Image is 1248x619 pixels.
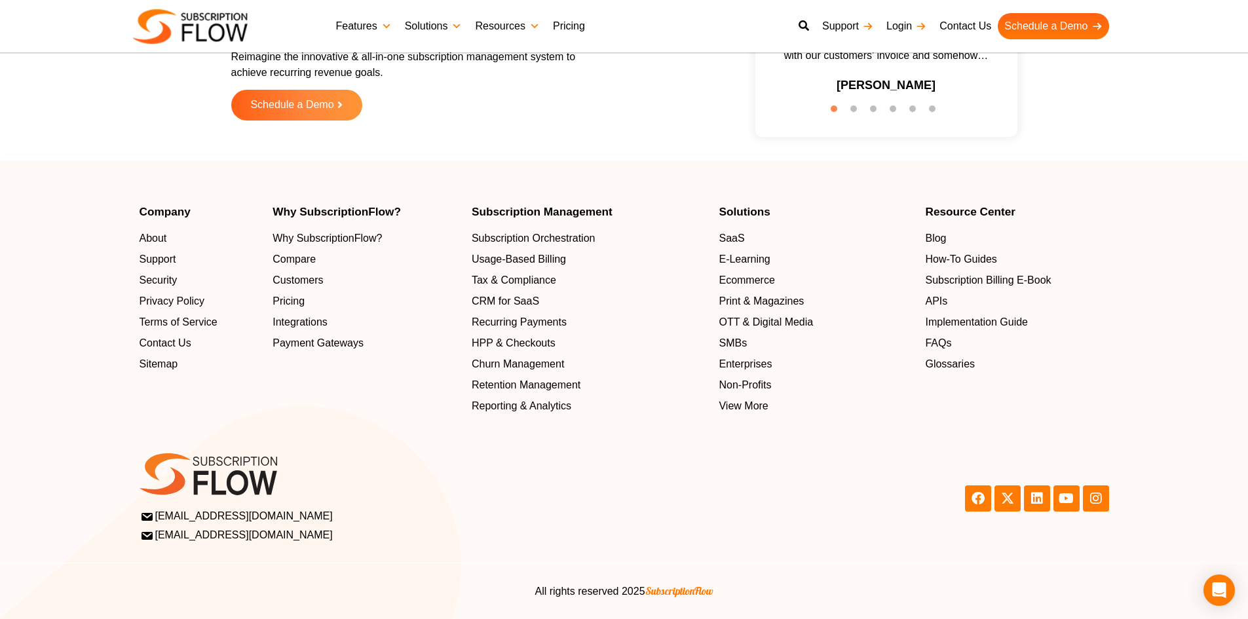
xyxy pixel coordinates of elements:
span: View More [719,398,768,414]
a: Implementation Guide [925,314,1108,330]
span: Subscription Orchestration [472,231,596,246]
a: Why SubscriptionFlow? [273,231,459,246]
a: About [140,231,260,246]
span: Ecommerce [719,272,774,288]
span: Contact Us [140,335,191,351]
span: [EMAIL_ADDRESS][DOMAIN_NAME] [142,527,333,543]
span: Glossaries [925,356,975,372]
a: Non-Profits [719,377,912,393]
span: Non-Profits [719,377,771,393]
h4: Company [140,206,260,217]
a: Support [140,252,260,267]
button: 4 of 6 [890,105,903,119]
a: Contact Us [933,13,998,39]
span: How-To Guides [925,252,996,267]
h4: Why SubscriptionFlow? [273,206,459,217]
a: Resources [468,13,546,39]
a: Enterprises [719,356,912,372]
button: 3 of 6 [870,105,883,119]
a: Privacy Policy [140,293,260,309]
a: Subscription Billing E-Book [925,272,1108,288]
span: [EMAIL_ADDRESS][DOMAIN_NAME] [142,508,333,524]
span: Compare [273,252,316,267]
a: Features [330,13,398,39]
div: Open Intercom Messenger [1203,574,1235,606]
center: All rights reserved 2025 [140,583,1109,599]
span: Implementation Guide [925,314,1028,330]
span: Retention Management [472,377,580,393]
a: APIs [925,293,1108,309]
a: How-To Guides [925,252,1108,267]
span: Blog [925,231,946,246]
a: Support [816,13,880,39]
span: Usage-Based Billing [472,252,566,267]
h3: [PERSON_NAME] [837,77,936,94]
span: Schedule a Demo [250,100,333,111]
a: Tax & Compliance [472,272,706,288]
span: Support [140,252,176,267]
h4: Resource Center [925,206,1108,217]
p: Reimagine the innovative & all-in-one subscription management system to achieve recurring revenue... [231,49,592,81]
span: E-Learning [719,252,770,267]
span: Terms of Service [140,314,217,330]
a: Login [880,13,933,39]
a: Glossaries [925,356,1108,372]
a: Integrations [273,314,459,330]
span: Why SubscriptionFlow? [273,231,382,246]
a: Print & Magazines [719,293,912,309]
a: Retention Management [472,377,706,393]
a: [EMAIL_ADDRESS][DOMAIN_NAME] [142,508,620,524]
span: Pricing [273,293,305,309]
a: Customers [273,272,459,288]
a: Security [140,272,260,288]
span: Customers [273,272,323,288]
a: Payment Gateways [273,335,459,351]
a: CRM for SaaS [472,293,706,309]
a: Solutions [398,13,469,39]
a: Ecommerce [719,272,912,288]
a: Compare [273,252,459,267]
a: Reporting & Analytics [472,398,706,414]
span: Integrations [273,314,328,330]
span: APIs [925,293,947,309]
span: Security [140,272,178,288]
span: Sitemap [140,356,178,372]
a: Contact Us [140,335,260,351]
a: Usage-Based Billing [472,252,706,267]
a: Schedule a Demo [998,13,1108,39]
a: HPP & Checkouts [472,335,706,351]
span: Tax & Compliance [472,272,556,288]
span: HPP & Checkouts [472,335,556,351]
a: Blog [925,231,1108,246]
span: Subscription Billing E-Book [925,272,1051,288]
span: SaaS [719,231,744,246]
span: Recurring Payments [472,314,567,330]
span: OTT & Digital Media [719,314,813,330]
a: FAQs [925,335,1108,351]
span: Churn Management [472,356,564,372]
button: 1 of 6 [831,105,844,119]
a: Pricing [546,13,592,39]
a: [EMAIL_ADDRESS][DOMAIN_NAME] [142,527,620,543]
button: 2 of 6 [850,105,863,119]
span: About [140,231,167,246]
a: OTT & Digital Media [719,314,912,330]
a: Pricing [273,293,459,309]
a: Recurring Payments [472,314,706,330]
span: Enterprises [719,356,772,372]
span: Privacy Policy [140,293,205,309]
a: SaaS [719,231,912,246]
a: SMBs [719,335,912,351]
a: Terms of Service [140,314,260,330]
button: 5 of 6 [909,105,922,119]
h4: Subscription Management [472,206,706,217]
a: Schedule a Demo [231,90,362,121]
span: Reporting & Analytics [472,398,571,414]
span: SMBs [719,335,747,351]
a: E-Learning [719,252,912,267]
a: Subscription Orchestration [472,231,706,246]
span: Print & Magazines [719,293,804,309]
a: Churn Management [472,356,706,372]
span: CRM for SaaS [472,293,539,309]
h4: Solutions [719,206,912,217]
